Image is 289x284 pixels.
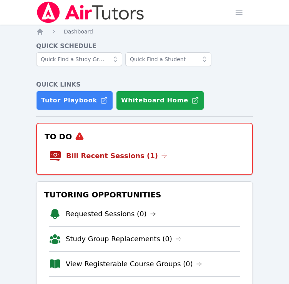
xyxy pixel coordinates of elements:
[36,28,253,35] nav: Breadcrumb
[64,28,93,35] a: Dashboard
[66,259,202,269] a: View Registerable Course Groups (0)
[66,209,156,219] a: Requested Sessions (0)
[116,91,204,110] button: Whiteboard Home
[66,234,181,244] a: Study Group Replacements (0)
[36,91,113,110] a: Tutor Playbook
[43,130,246,144] h3: To Do
[66,150,167,161] a: Bill Recent Sessions (1)
[36,2,145,23] img: Air Tutors
[125,52,211,66] input: Quick Find a Student
[43,188,246,202] h3: Tutoring Opportunities
[36,80,253,89] h4: Quick Links
[36,42,253,51] h4: Quick Schedule
[36,52,122,66] input: Quick Find a Study Group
